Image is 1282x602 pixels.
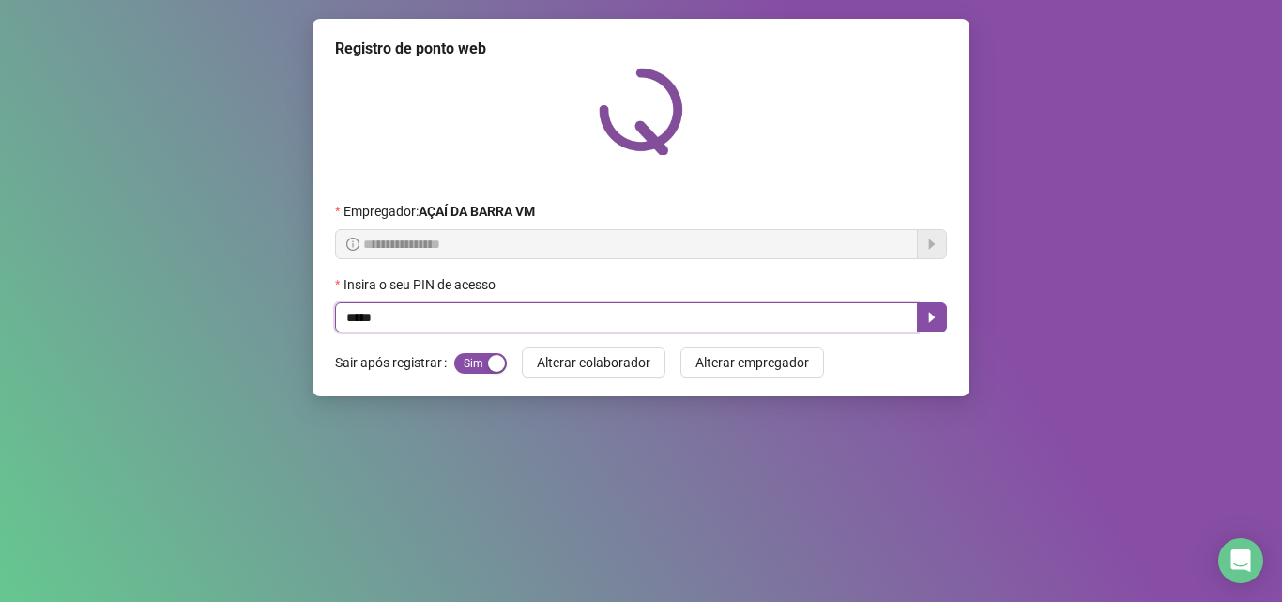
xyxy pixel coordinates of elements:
img: QRPoint [599,68,683,155]
button: Alterar colaborador [522,347,665,378]
span: Alterar empregador [695,352,809,373]
button: Alterar empregador [680,347,824,378]
span: caret-right [924,310,939,325]
span: info-circle [346,238,359,251]
span: Empregador : [343,201,535,222]
strong: AÇAÍ DA BARRA VM [419,204,535,219]
span: Alterar colaborador [537,352,650,373]
div: Registro de ponto web [335,38,947,60]
label: Insira o seu PIN de acesso [335,274,508,295]
label: Sair após registrar [335,347,454,378]
div: Open Intercom Messenger [1218,538,1263,583]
